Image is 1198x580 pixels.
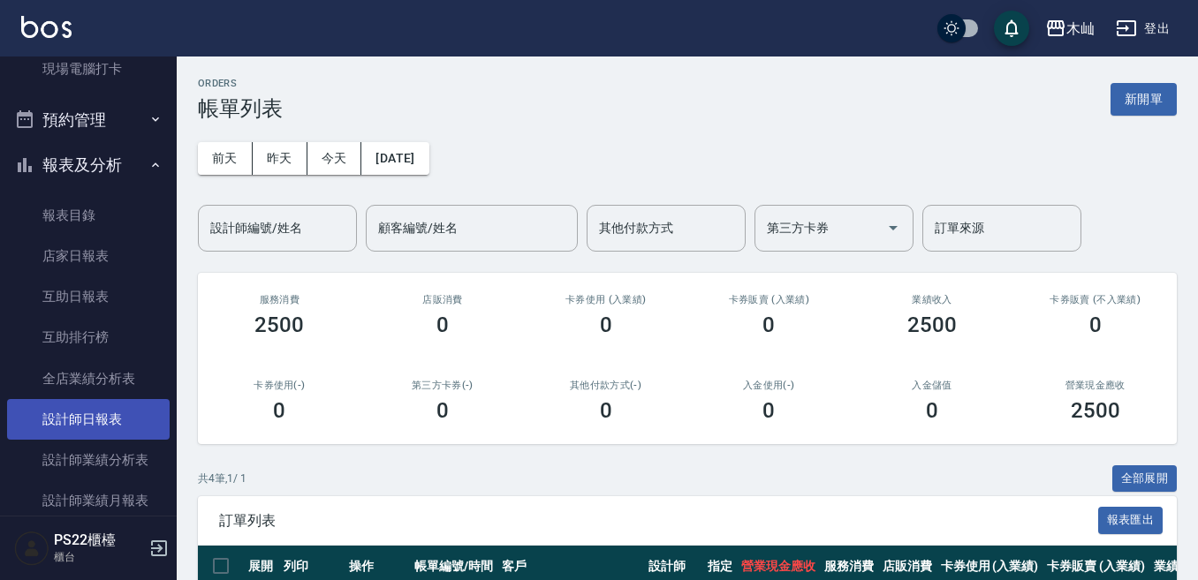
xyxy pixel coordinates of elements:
button: 今天 [307,142,362,175]
button: [DATE] [361,142,428,175]
h3: 0 [1089,313,1102,337]
button: 前天 [198,142,253,175]
a: 報表匯出 [1098,511,1164,528]
h3: 0 [762,398,775,423]
a: 設計師業績月報表 [7,480,170,521]
h2: 入金儲值 [872,380,993,391]
a: 報表目錄 [7,195,170,236]
h2: 其他付款方式(-) [545,380,666,391]
h2: ORDERS [198,78,283,89]
button: 新開單 [1111,83,1177,116]
h2: 卡券使用 (入業績) [545,294,666,305]
img: Logo [21,16,72,38]
h2: 入金使用(-) [709,380,830,391]
a: 新開單 [1111,90,1177,107]
button: 報表匯出 [1098,507,1164,534]
h3: 0 [436,398,449,423]
button: 登出 [1109,12,1177,45]
div: 木屾 [1066,18,1095,40]
h3: 0 [600,313,612,337]
h3: 0 [436,313,449,337]
h3: 服務消費 [219,294,340,305]
button: save [994,11,1029,46]
h2: 業績收入 [872,294,993,305]
a: 全店業績分析表 [7,358,170,399]
button: 全部展開 [1112,465,1178,493]
h2: 卡券使用(-) [219,380,340,391]
a: 設計師日報表 [7,399,170,440]
h3: 2500 [907,313,957,337]
img: Person [14,531,49,566]
a: 互助排行榜 [7,317,170,358]
button: Open [879,214,907,242]
h3: 帳單列表 [198,96,283,121]
button: 報表及分析 [7,142,170,188]
h2: 卡券販賣 (不入業績) [1035,294,1156,305]
h3: 0 [273,398,285,423]
a: 互助日報表 [7,276,170,317]
button: 預約管理 [7,97,170,143]
p: 共 4 筆, 1 / 1 [198,471,246,486]
h3: 0 [762,313,775,337]
h2: 營業現金應收 [1035,380,1156,391]
h3: 2500 [254,313,304,337]
p: 櫃台 [54,549,144,565]
h3: 0 [600,398,612,423]
h5: PS22櫃檯 [54,531,144,549]
h3: 2500 [1071,398,1120,423]
h3: 0 [926,398,938,423]
span: 訂單列表 [219,512,1098,530]
h2: 卡券販賣 (入業績) [709,294,830,305]
button: 昨天 [253,142,307,175]
a: 設計師業績分析表 [7,440,170,480]
a: 現場電腦打卡 [7,49,170,89]
button: 木屾 [1038,11,1102,47]
h2: 第三方卡券(-) [383,380,504,391]
h2: 店販消費 [383,294,504,305]
a: 店家日報表 [7,236,170,276]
